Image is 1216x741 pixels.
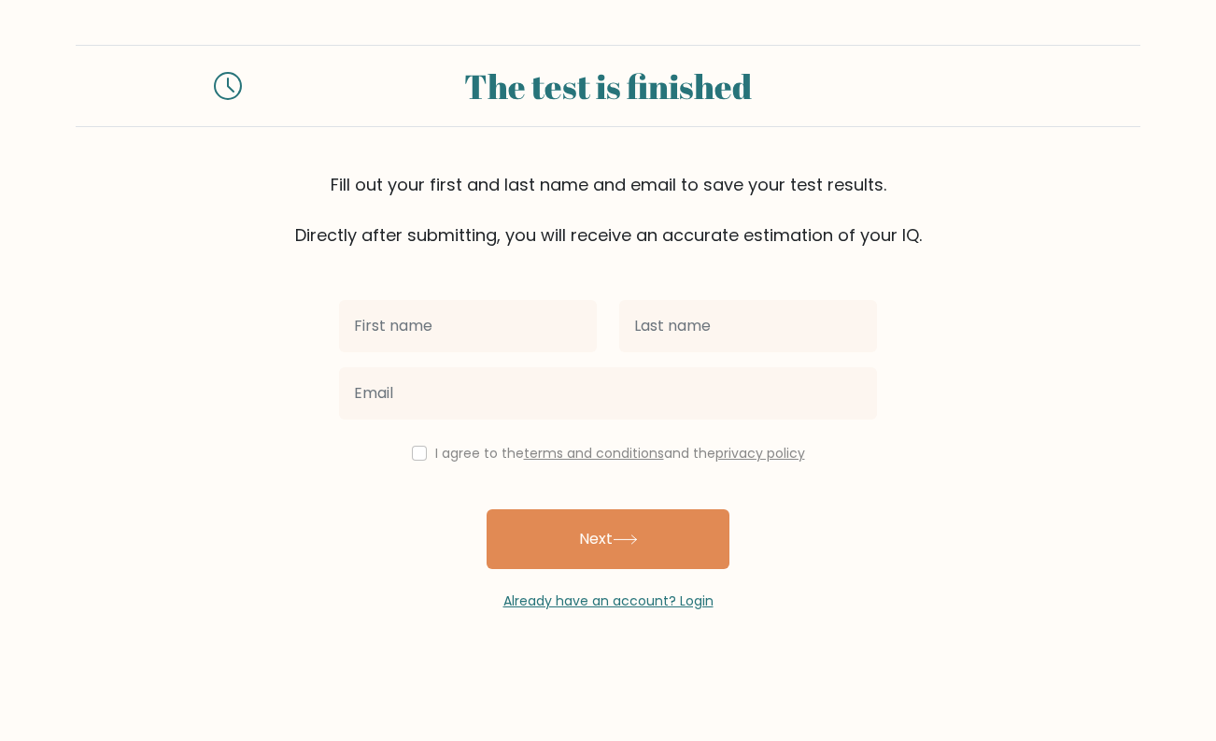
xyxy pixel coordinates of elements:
[524,444,664,463] a: terms and conditions
[487,509,729,569] button: Next
[76,172,1140,248] div: Fill out your first and last name and email to save your test results. Directly after submitting,...
[339,367,877,420] input: Email
[435,444,805,463] label: I agree to the and the
[715,444,805,463] a: privacy policy
[264,61,952,111] div: The test is finished
[619,300,877,352] input: Last name
[503,591,714,610] a: Already have an account? Login
[339,300,597,352] input: First name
